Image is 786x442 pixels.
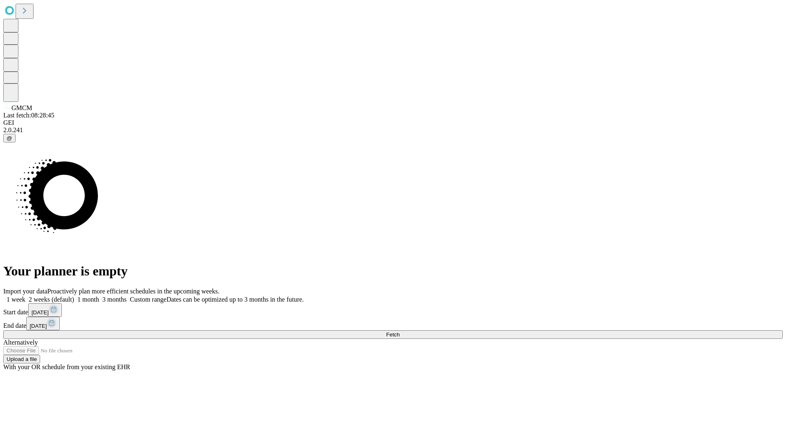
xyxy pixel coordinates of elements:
[29,296,74,303] span: 2 weeks (default)
[3,339,38,346] span: Alternatively
[3,330,783,339] button: Fetch
[29,323,47,329] span: [DATE]
[167,296,304,303] span: Dates can be optimized up to 3 months in the future.
[3,288,47,295] span: Import your data
[47,288,219,295] span: Proactively plan more efficient schedules in the upcoming weeks.
[3,317,783,330] div: End date
[3,112,54,119] span: Last fetch: 08:28:45
[28,303,62,317] button: [DATE]
[3,355,40,363] button: Upload a file
[77,296,99,303] span: 1 month
[102,296,126,303] span: 3 months
[7,296,25,303] span: 1 week
[26,317,60,330] button: [DATE]
[11,104,32,111] span: GMCM
[3,126,783,134] div: 2.0.241
[32,309,49,316] span: [DATE]
[3,134,16,142] button: @
[3,303,783,317] div: Start date
[386,331,400,338] span: Fetch
[3,119,783,126] div: GEI
[130,296,166,303] span: Custom range
[3,264,783,279] h1: Your planner is empty
[3,363,130,370] span: With your OR schedule from your existing EHR
[7,135,12,141] span: @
